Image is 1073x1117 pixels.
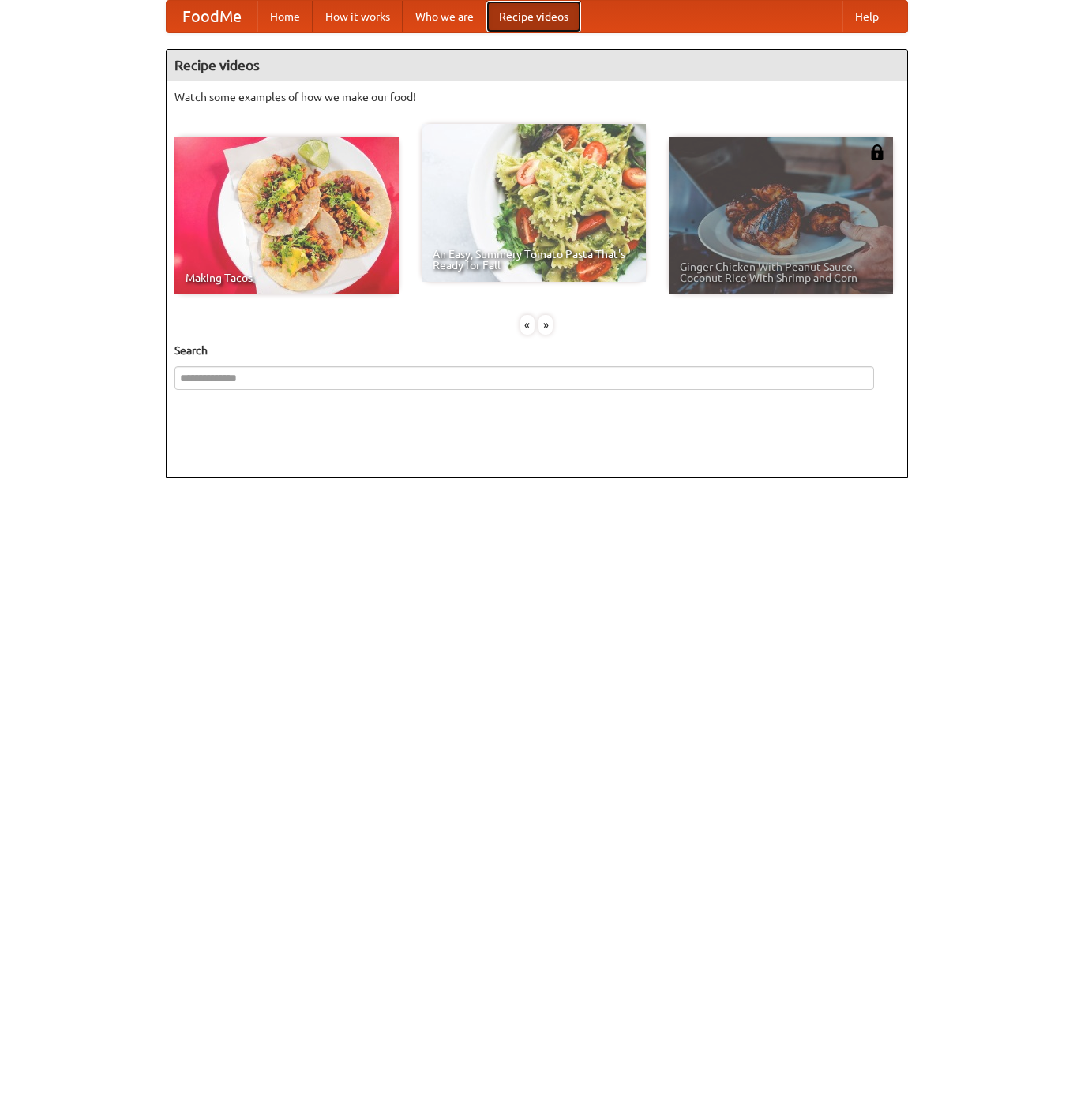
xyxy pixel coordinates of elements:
a: Home [257,1,313,32]
h4: Recipe videos [167,50,907,81]
a: FoodMe [167,1,257,32]
img: 483408.png [869,144,885,160]
a: Making Tacos [174,137,399,294]
a: Help [842,1,891,32]
a: Recipe videos [486,1,581,32]
div: « [520,315,535,335]
a: An Easy, Summery Tomato Pasta That's Ready for Fall [422,124,646,282]
p: Watch some examples of how we make our food! [174,89,899,105]
span: Making Tacos [186,272,388,283]
a: How it works [313,1,403,32]
a: Who we are [403,1,486,32]
span: An Easy, Summery Tomato Pasta That's Ready for Fall [433,249,635,271]
div: » [538,315,553,335]
h5: Search [174,343,899,358]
